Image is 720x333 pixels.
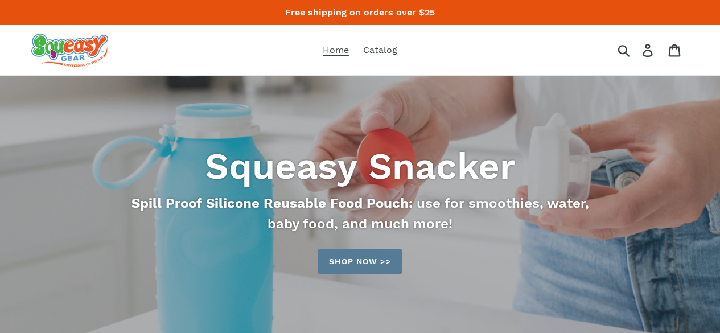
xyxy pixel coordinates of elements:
[317,42,355,59] a: Home
[31,34,108,67] img: squeasy gear snacker portable food pouch
[357,42,403,59] a: Catalog
[131,195,413,211] strong: Spill Proof Silicone Reusable Food Pouch:
[323,44,349,56] span: Home
[127,193,593,234] p: use for smoothies, water, baby food, and much more!
[50,144,670,188] h2: Squeasy Snacker
[318,249,401,274] a: Shop now >>: Catalog
[363,44,397,56] span: Catalog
